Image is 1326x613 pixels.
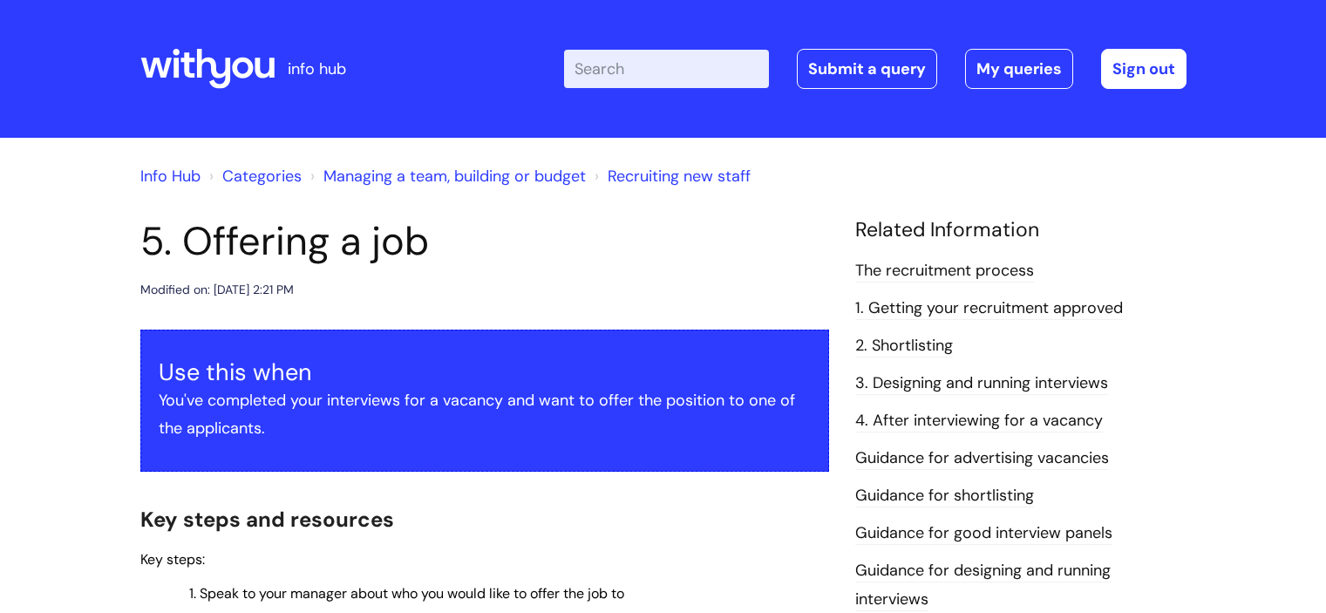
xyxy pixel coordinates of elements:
[323,166,586,187] a: Managing a team, building or budget
[159,386,811,443] p: You've completed your interviews for a vacancy and want to offer the position to one of the appli...
[855,260,1034,283] a: The recruitment process
[855,218,1187,242] h4: Related Information
[222,166,302,187] a: Categories
[855,560,1111,610] a: Guidance for designing and running interviews
[855,410,1103,433] a: 4. After interviewing for a vacancy
[288,55,346,83] p: info hub
[205,162,302,190] li: Solution home
[965,49,1073,89] a: My queries
[306,162,586,190] li: Managing a team, building or budget
[855,335,953,358] a: 2. Shortlisting
[797,49,937,89] a: Submit a query
[855,297,1123,320] a: 1. Getting your recruitment approved
[855,485,1034,507] a: Guidance for shortlisting
[855,522,1112,545] a: Guidance for good interview panels
[855,447,1109,470] a: Guidance for advertising vacancies
[140,506,394,533] span: Key steps and resources
[1101,49,1187,89] a: Sign out
[140,279,294,301] div: Modified on: [DATE] 2:21 PM
[159,358,811,386] h3: Use this when
[200,584,624,603] span: Speak to your manager about who you would like to offer the job to
[564,49,1187,89] div: | -
[590,162,751,190] li: Recruiting new staff
[140,218,829,265] h1: 5. Offering a job
[564,50,769,88] input: Search
[855,372,1108,395] a: 3. Designing and running interviews
[140,550,205,569] span: Key steps:
[140,166,201,187] a: Info Hub
[608,166,751,187] a: Recruiting new staff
